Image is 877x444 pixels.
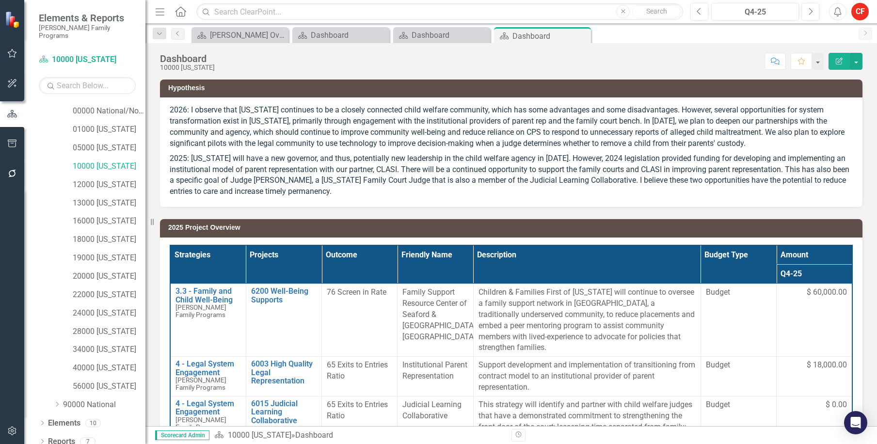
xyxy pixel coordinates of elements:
[246,284,321,357] td: Double-Click to Edit Right Click for Context Menu
[322,357,398,396] td: Double-Click to Edit
[327,287,386,297] span: 76 Screen in Rate
[851,3,869,20] button: CF
[473,284,701,357] td: Double-Click to Edit
[73,253,145,264] a: 19000 [US_STATE]
[160,53,215,64] div: Dashboard
[175,287,241,304] a: 3.3 - Family and Child Well-Being
[398,357,473,396] td: Double-Click to Edit
[170,284,246,357] td: Double-Click to Edit Right Click for Context Menu
[715,6,796,18] div: Q4-25
[4,10,22,28] img: ClearPoint Strategy
[478,287,696,353] p: Children & Families First of [US_STATE] will continue to oversee a family support network in [GEO...
[706,287,771,298] span: Budget
[844,411,867,434] div: Open Intercom Messenger
[251,287,317,304] a: 6200 Well-Being Supports
[632,5,681,18] button: Search
[175,416,226,431] span: [PERSON_NAME] Family Programs
[73,106,145,117] a: 00000 National/No Jurisdiction (SC4)
[168,84,858,92] h3: Hypothesis
[175,303,226,318] span: [PERSON_NAME] Family Programs
[39,77,136,94] input: Search Below...
[39,12,136,24] span: Elements & Reports
[73,363,145,374] a: 40000 [US_STATE]
[807,360,847,371] span: $ 18,000.00
[48,418,80,429] a: Elements
[327,400,388,420] span: 65 Exits to Entries Ratio
[706,399,771,411] span: Budget
[73,326,145,337] a: 28000 [US_STATE]
[777,284,852,357] td: Double-Click to Edit
[73,289,145,301] a: 22000 [US_STATE]
[73,308,145,319] a: 24000 [US_STATE]
[175,376,226,391] span: [PERSON_NAME] Family Programs
[170,151,853,197] p: 2025: [US_STATE] will have a new governor, and thus, potentially new leadership in the child welf...
[214,430,504,441] div: »
[646,7,667,15] span: Search
[322,284,398,357] td: Double-Click to Edit
[398,284,473,357] td: Double-Click to Edit
[73,143,145,154] a: 05000 [US_STATE]
[73,344,145,355] a: 34000 [US_STATE]
[512,30,589,42] div: Dashboard
[160,64,215,71] div: 10000 [US_STATE]
[170,105,853,151] p: 2026: I observe that [US_STATE] continues to be a closely connected child welfare community, whic...
[396,29,488,41] a: Dashboard
[175,399,241,416] a: 4 - Legal System Engagement
[73,216,145,227] a: 16000 [US_STATE]
[39,24,136,40] small: [PERSON_NAME] Family Programs
[73,198,145,209] a: 13000 [US_STATE]
[412,29,488,41] div: Dashboard
[295,29,387,41] a: Dashboard
[168,224,858,231] h3: 2025 Project Overview
[701,357,776,396] td: Double-Click to Edit
[73,161,145,172] a: 10000 [US_STATE]
[706,360,771,371] span: Budget
[251,360,317,385] a: 6003 High Quality Legal Representation
[711,3,799,20] button: Q4-25
[63,399,145,411] a: 90000 National
[402,360,467,381] span: Institutional Parent Representation
[251,399,317,425] a: 6015 Judicial Learning Collaborative
[194,29,286,41] a: [PERSON_NAME] Overview
[777,357,852,396] td: Double-Click to Edit
[807,287,847,298] span: $ 60,000.00
[73,381,145,392] a: 56000 [US_STATE]
[402,287,477,341] span: Family Support Resource Center of Seaford & [GEOGRAPHIC_DATA], [GEOGRAPHIC_DATA]
[246,357,321,396] td: Double-Click to Edit Right Click for Context Menu
[73,271,145,282] a: 20000 [US_STATE]
[478,360,696,393] p: Support development and implementation of transitioning from contract model to an institutional p...
[155,430,209,440] span: Scorecard Admin
[170,357,246,396] td: Double-Click to Edit Right Click for Context Menu
[311,29,387,41] div: Dashboard
[85,419,101,427] div: 10
[39,54,136,65] a: 10000 [US_STATE]
[175,360,241,377] a: 4 - Legal System Engagement
[228,430,291,440] a: 10000 [US_STATE]
[826,399,847,411] span: $ 0.00
[701,284,776,357] td: Double-Click to Edit
[210,29,286,41] div: [PERSON_NAME] Overview
[295,430,333,440] div: Dashboard
[196,3,683,20] input: Search ClearPoint...
[402,400,462,420] span: Judicial Learning Collaborative
[73,179,145,190] a: 12000 [US_STATE]
[473,357,701,396] td: Double-Click to Edit
[327,360,388,381] span: 65 Exits to Entries Ratio
[73,234,145,245] a: 18000 [US_STATE]
[73,124,145,135] a: 01000 [US_STATE]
